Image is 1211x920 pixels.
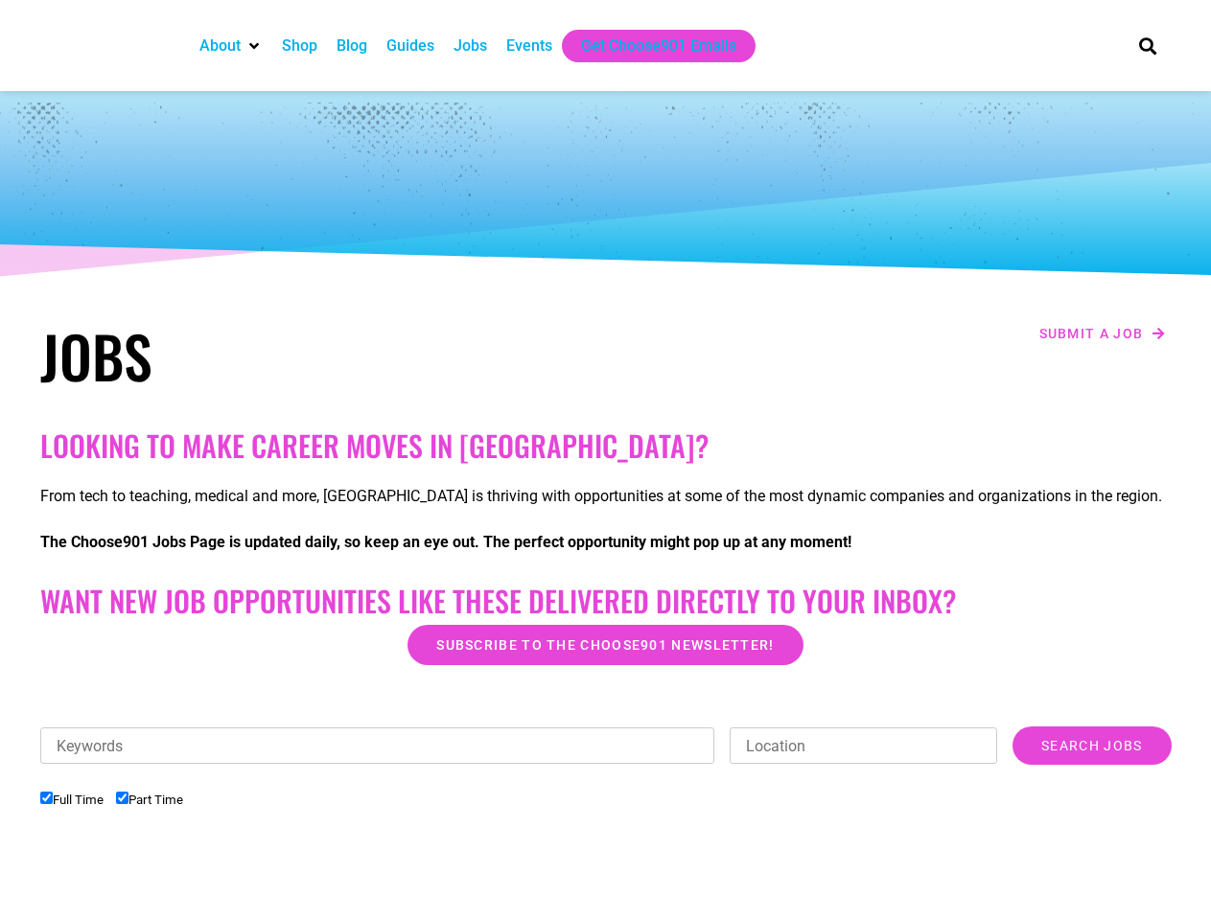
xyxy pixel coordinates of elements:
a: Submit a job [1034,321,1172,346]
input: Keywords [40,727,715,764]
a: Jobs [454,34,487,57]
nav: Main nav [190,30,1106,62]
a: Blog [337,34,367,57]
input: Search Jobs [1013,726,1171,765]
span: Subscribe to the Choose901 newsletter! [436,638,774,652]
div: About [190,30,272,62]
div: Search [1131,30,1163,61]
a: Get Choose901 Emails [581,34,736,57]
input: Part Time [116,792,128,804]
p: From tech to teaching, medical and more, [GEOGRAPHIC_DATA] is thriving with opportunities at some... [40,485,1172,508]
strong: The Choose901 Jobs Page is updated daily, so keep an eye out. The perfect opportunity might pop u... [40,533,851,551]
input: Location [730,727,997,764]
a: Shop [282,34,317,57]
a: Guides [386,34,434,57]
a: Events [506,34,552,57]
h2: Looking to make career moves in [GEOGRAPHIC_DATA]? [40,428,1172,463]
label: Full Time [40,793,104,807]
h1: Jobs [40,321,596,390]
label: Part Time [116,793,183,807]
h2: Want New Job Opportunities like these Delivered Directly to your Inbox? [40,584,1172,618]
a: Subscribe to the Choose901 newsletter! [408,625,803,665]
a: About [199,34,241,57]
span: Submit a job [1039,327,1144,340]
input: Full Time [40,792,53,804]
